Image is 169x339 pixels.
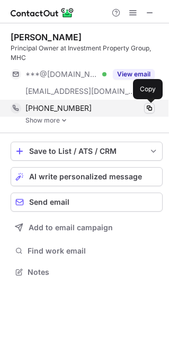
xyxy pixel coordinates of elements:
[11,44,163,63] div: Principal Owner at Investment Property Group, MHC
[11,142,163,161] button: save-profile-one-click
[11,218,163,237] button: Add to email campaign
[11,6,74,19] img: ContactOut v5.3.10
[29,172,142,181] span: AI write personalized message
[11,265,163,280] button: Notes
[29,147,144,155] div: Save to List / ATS / CRM
[11,193,163,212] button: Send email
[11,167,163,186] button: AI write personalized message
[29,198,69,206] span: Send email
[25,117,163,124] a: Show more
[28,246,158,256] span: Find work email
[29,223,113,232] span: Add to email campaign
[61,117,67,124] img: -
[25,86,136,96] span: [EMAIL_ADDRESS][DOMAIN_NAME]
[113,69,155,80] button: Reveal Button
[11,32,82,42] div: [PERSON_NAME]
[25,103,92,113] span: [PHONE_NUMBER]
[11,244,163,258] button: Find work email
[28,267,158,277] span: Notes
[25,69,99,79] span: ***@[DOMAIN_NAME]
